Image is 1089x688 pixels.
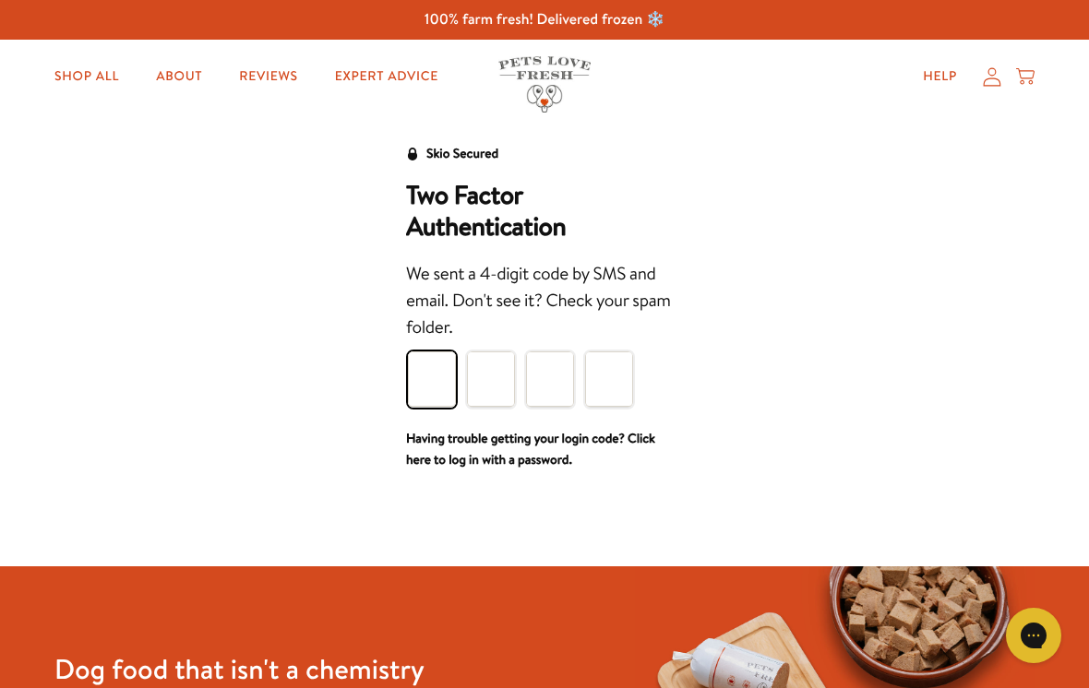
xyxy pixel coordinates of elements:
[408,351,456,407] input: Please enter your pin code
[498,56,591,113] img: Pets Love Fresh
[320,58,453,95] a: Expert Advice
[467,351,515,407] input: Please enter your pin code
[224,58,312,95] a: Reviews
[406,148,419,160] svg: Security
[406,180,683,243] h2: Two Factor Authentication
[141,58,217,95] a: About
[526,351,574,407] input: Please enter your pin code
[908,58,972,95] a: Help
[997,601,1071,670] iframe: Gorgias live chat messenger
[585,351,633,407] input: Please enter your pin code
[406,143,498,180] a: Skio Secured
[40,58,134,95] a: Shop All
[426,143,498,165] div: Skio Secured
[406,429,655,469] a: Having trouble getting your login code? Click here to log in with a password.
[406,262,670,339] span: We sent a 4-digit code by SMS and email. Don't see it? Check your spam folder.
